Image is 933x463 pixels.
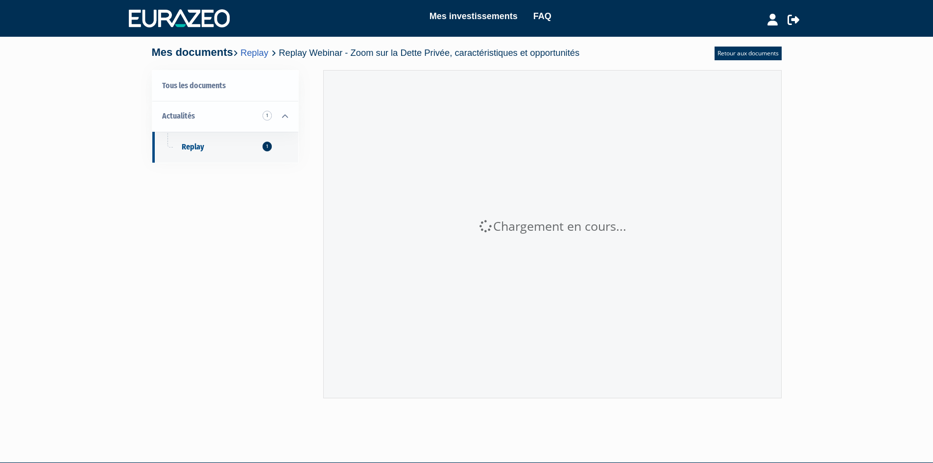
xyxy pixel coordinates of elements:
a: Replay1 [152,132,298,163]
span: 1 [263,111,272,121]
a: Actualités 1 [152,101,298,132]
a: Mes investissements [430,9,518,23]
img: 1732889491-logotype_eurazeo_blanc_rvb.png [129,9,230,27]
span: 1 [263,142,272,151]
a: FAQ [533,9,551,23]
h4: Mes documents [152,47,580,58]
a: Replay [240,48,268,58]
span: Replay [182,142,204,151]
span: Actualités [162,111,195,121]
a: Tous les documents [152,71,298,101]
div: Chargement en cours... [324,218,781,235]
a: Retour aux documents [715,47,782,60]
span: Replay Webinar - Zoom sur la Dette Privée, caractéristiques et opportunités [279,48,579,58]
